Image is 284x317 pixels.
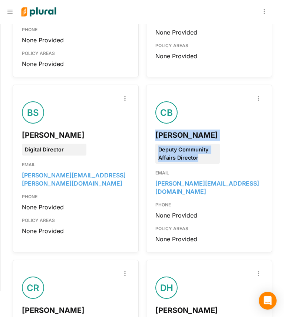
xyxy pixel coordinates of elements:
[155,277,178,299] div: DH
[155,305,263,316] div: [PERSON_NAME]
[155,52,263,60] div: None Provided
[259,292,277,310] div: Open Intercom Messenger
[22,211,129,227] div: POLICY AREAS
[22,101,44,124] div: BS
[22,130,129,141] div: [PERSON_NAME]
[155,36,263,52] div: POLICY AREAS
[16,0,62,24] img: Logo for Plural
[155,130,263,141] div: [PERSON_NAME]
[155,28,263,36] div: None Provided
[22,36,129,44] div: None Provided
[22,156,129,171] div: EMAIL
[22,227,129,235] div: None Provided
[155,211,263,219] div: None Provided
[22,171,126,187] a: [PERSON_NAME][EMAIL_ADDRESS][PERSON_NAME][DOMAIN_NAME]
[22,60,129,68] div: None Provided
[155,164,263,179] div: EMAIL
[22,305,129,316] div: [PERSON_NAME]
[22,44,129,60] div: POLICY AREAS
[22,277,44,299] div: CR
[155,144,220,163] div: Deputy Community Affairs Director
[155,235,263,243] div: None Provided
[22,20,129,36] div: PHONE
[155,101,178,124] div: CB
[155,219,263,235] div: POLICY AREAS
[155,196,263,211] div: PHONE
[22,144,86,156] div: Digital Director
[155,180,259,195] a: [PERSON_NAME][EMAIL_ADDRESS][DOMAIN_NAME]
[22,203,129,211] div: None Provided
[22,187,129,203] div: PHONE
